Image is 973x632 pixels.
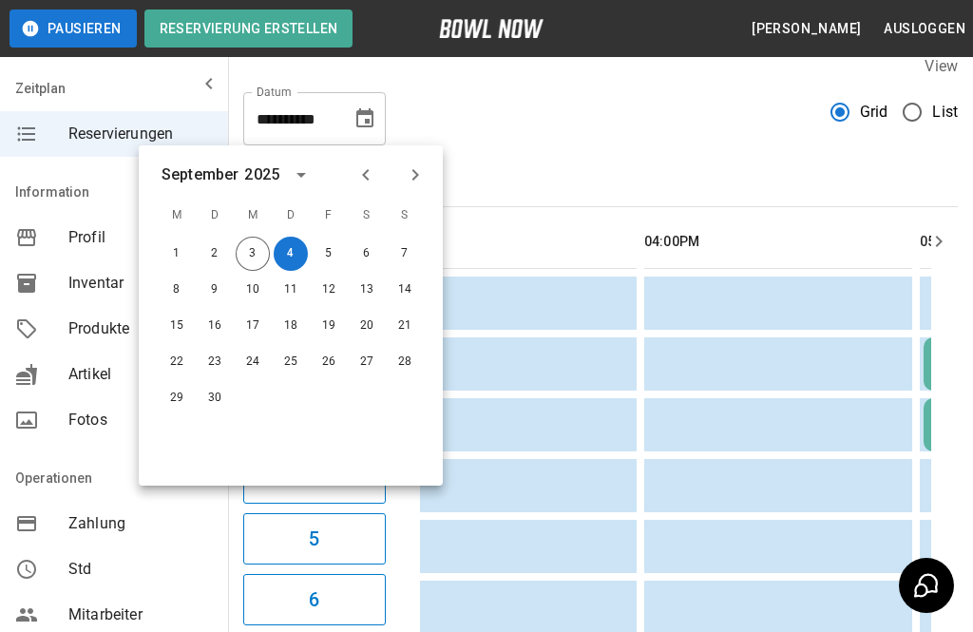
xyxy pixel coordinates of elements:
[236,309,270,343] button: 17. Sep. 2025
[312,237,346,271] button: 5. Sep. 2025
[144,10,353,48] button: Reservierung erstellen
[198,345,232,379] button: 23. Sep. 2025
[388,273,422,307] button: 14. Sep. 2025
[388,197,422,235] span: S
[350,237,384,271] button: 6. Sep. 2025
[236,273,270,307] button: 10. Sep. 2025
[309,524,319,554] h6: 5
[243,513,386,565] button: 5
[10,10,137,48] button: Pausieren
[350,309,384,343] button: 20. Sep. 2025
[312,345,346,379] button: 26. Sep. 2025
[274,273,308,307] button: 11. Sep. 2025
[399,159,431,191] button: Next month
[309,584,319,615] h6: 6
[68,512,213,535] span: Zahlung
[350,345,384,379] button: 27. Sep. 2025
[160,309,194,343] button: 15. Sep. 2025
[198,197,232,235] span: D
[243,574,386,625] button: 6
[274,345,308,379] button: 25. Sep. 2025
[236,237,270,271] button: 3. Sep. 2025
[243,161,958,206] div: inventory tabs
[274,237,308,271] button: 4. Sep. 2025
[68,317,213,340] span: Produkte
[350,197,384,235] span: S
[68,363,213,386] span: Artikel
[160,273,194,307] button: 8. Sep. 2025
[350,159,382,191] button: Previous month
[68,409,213,431] span: Fotos
[876,11,973,47] button: Ausloggen
[160,197,194,235] span: M
[68,603,213,626] span: Mitarbeiter
[860,101,888,124] span: Grid
[932,101,958,124] span: List
[312,309,346,343] button: 19. Sep. 2025
[312,273,346,307] button: 12. Sep. 2025
[160,237,194,271] button: 1. Sep. 2025
[198,273,232,307] button: 9. Sep. 2025
[160,381,194,415] button: 29. Sep. 2025
[274,197,308,235] span: D
[244,163,279,186] div: 2025
[744,11,868,47] button: [PERSON_NAME]
[388,237,422,271] button: 7. Sep. 2025
[285,159,317,191] button: calendar view is open, switch to year view
[68,226,213,249] span: Profil
[68,272,213,295] span: Inventar
[346,100,384,138] button: Choose date, selected date is 4. Sep. 2025
[925,57,958,75] label: View
[236,345,270,379] button: 24. Sep. 2025
[198,237,232,271] button: 2. Sep. 2025
[439,19,544,38] img: logo
[388,345,422,379] button: 28. Sep. 2025
[274,309,308,343] button: 18. Sep. 2025
[68,558,213,581] span: Std
[162,163,238,186] div: September
[369,215,637,269] th: 03:00PM
[388,309,422,343] button: 21. Sep. 2025
[236,197,270,235] span: M
[198,381,232,415] button: 30. Sep. 2025
[350,273,384,307] button: 13. Sep. 2025
[68,123,213,145] span: Reservierungen
[198,309,232,343] button: 16. Sep. 2025
[160,345,194,379] button: 22. Sep. 2025
[644,215,912,269] th: 04:00PM
[312,197,346,235] span: F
